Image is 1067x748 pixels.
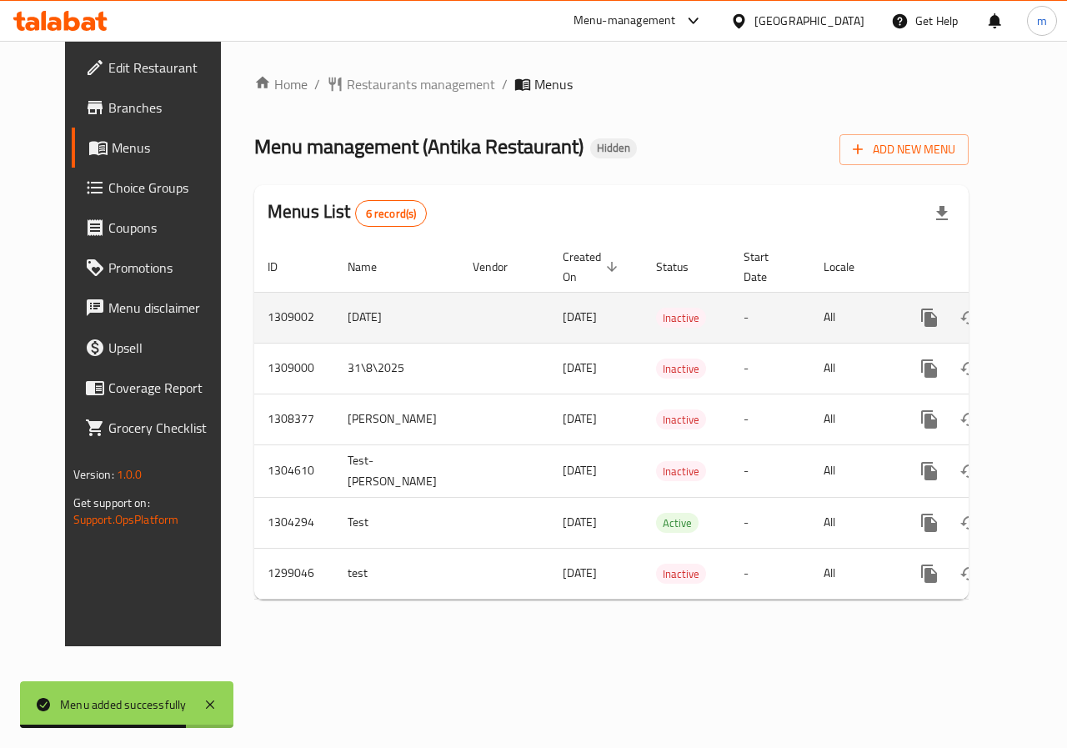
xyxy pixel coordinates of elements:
[656,461,706,481] div: Inactive
[112,138,230,158] span: Menus
[730,292,810,343] td: -
[108,218,230,238] span: Coupons
[656,410,706,429] span: Inactive
[108,258,230,278] span: Promotions
[473,257,529,277] span: Vendor
[839,134,969,165] button: Add New Menu
[356,206,427,222] span: 6 record(s)
[72,288,243,328] a: Menu disclaimer
[563,357,597,379] span: [DATE]
[347,74,495,94] span: Restaurants management
[810,394,896,444] td: All
[72,248,243,288] a: Promotions
[60,695,187,714] div: Menu added successfully
[563,562,597,584] span: [DATE]
[949,399,989,439] button: Change Status
[744,247,790,287] span: Start Date
[563,247,623,287] span: Created On
[73,509,179,530] a: Support.OpsPlatform
[909,554,949,594] button: more
[334,497,459,548] td: Test
[108,338,230,358] span: Upsell
[590,141,637,155] span: Hidden
[656,564,706,584] div: Inactive
[730,548,810,599] td: -
[730,444,810,497] td: -
[730,343,810,394] td: -
[656,309,706,328] span: Inactive
[909,298,949,338] button: more
[72,88,243,128] a: Branches
[72,208,243,248] a: Coupons
[909,503,949,543] button: more
[72,128,243,168] a: Menus
[909,399,949,439] button: more
[730,394,810,444] td: -
[656,514,699,533] span: Active
[72,48,243,88] a: Edit Restaurant
[334,343,459,394] td: 31\8\2025
[73,464,114,485] span: Version:
[72,368,243,408] a: Coverage Report
[254,394,334,444] td: 1308377
[730,497,810,548] td: -
[656,359,706,379] div: Inactive
[853,139,955,160] span: Add New Menu
[254,292,334,343] td: 1309002
[810,548,896,599] td: All
[268,199,427,227] h2: Menus List
[73,492,150,514] span: Get support on:
[314,74,320,94] li: /
[1037,12,1047,30] span: m
[949,451,989,491] button: Change Status
[108,418,230,438] span: Grocery Checklist
[254,548,334,599] td: 1299046
[563,306,597,328] span: [DATE]
[656,257,710,277] span: Status
[334,292,459,343] td: [DATE]
[108,58,230,78] span: Edit Restaurant
[534,74,573,94] span: Menus
[656,409,706,429] div: Inactive
[72,408,243,448] a: Grocery Checklist
[909,349,949,389] button: more
[909,451,949,491] button: more
[348,257,398,277] span: Name
[72,168,243,208] a: Choice Groups
[254,74,969,94] nav: breadcrumb
[574,11,676,31] div: Menu-management
[563,511,597,533] span: [DATE]
[108,378,230,398] span: Coverage Report
[949,349,989,389] button: Change Status
[563,408,597,429] span: [DATE]
[108,98,230,118] span: Branches
[502,74,508,94] li: /
[949,298,989,338] button: Change Status
[949,554,989,594] button: Change Status
[108,298,230,318] span: Menu disclaimer
[810,343,896,394] td: All
[254,497,334,548] td: 1304294
[254,343,334,394] td: 1309000
[334,394,459,444] td: [PERSON_NAME]
[108,178,230,198] span: Choice Groups
[254,128,584,165] span: Menu management ( Antika Restaurant )
[656,565,706,584] span: Inactive
[590,138,637,158] div: Hidden
[254,74,308,94] a: Home
[563,459,597,481] span: [DATE]
[810,497,896,548] td: All
[810,292,896,343] td: All
[824,257,876,277] span: Locale
[810,444,896,497] td: All
[355,200,428,227] div: Total records count
[117,464,143,485] span: 1.0.0
[327,74,495,94] a: Restaurants management
[754,12,864,30] div: [GEOGRAPHIC_DATA]
[254,444,334,497] td: 1304610
[656,462,706,481] span: Inactive
[334,548,459,599] td: test
[268,257,299,277] span: ID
